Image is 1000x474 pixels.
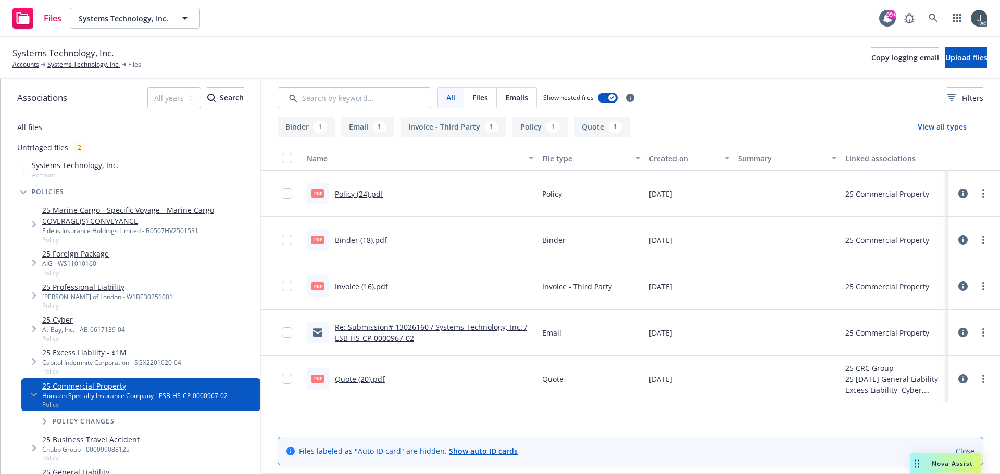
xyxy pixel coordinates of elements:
[307,153,522,164] div: Name
[901,117,983,137] button: View all types
[738,153,825,164] div: Summary
[72,142,86,153] div: 2
[42,445,140,454] div: Chubb Group - 000099088125
[472,92,488,103] span: Files
[42,235,256,244] span: Policy
[542,327,561,338] span: Email
[278,87,431,108] input: Search by keyword...
[845,327,929,338] div: 25 Commercial Property
[977,187,990,200] a: more
[886,10,896,19] div: 99+
[608,121,622,133] div: 1
[282,281,292,291] input: Toggle Row Selected
[17,91,67,105] span: Associations
[42,292,173,301] div: [PERSON_NAME] of London - W1BE30251001
[512,117,568,137] button: Policy
[282,327,292,338] input: Toggle Row Selected
[871,53,939,62] span: Copy logging email
[299,445,518,456] span: Files labeled as "Auto ID card" are hidden.
[17,142,68,153] a: Untriaged files
[32,189,65,195] span: Policies
[845,363,944,374] div: 25 CRC Group
[341,117,394,137] button: Email
[945,47,988,68] button: Upload files
[841,146,948,171] button: Linked associations
[977,234,990,246] a: more
[645,146,734,171] button: Created on
[12,46,114,60] span: Systems Technology, Inc.
[44,14,61,22] span: Files
[910,453,923,474] div: Drag to move
[947,93,983,104] span: Filters
[207,87,244,108] button: SearchSearch
[538,146,645,171] button: File type
[649,235,672,246] span: [DATE]
[446,92,455,103] span: All
[70,8,200,29] button: Systems Technology, Inc.
[17,122,42,132] a: All files
[932,459,973,468] span: Nova Assist
[42,400,228,409] span: Policy
[42,347,181,358] a: 25 Excess Liability - $1M
[947,87,983,108] button: Filters
[207,94,216,102] svg: Search
[42,259,109,268] div: AIG - WS11010160
[335,281,388,291] a: Invoice (16).pdf
[42,325,125,334] div: At-Bay, Inc. - AB-6617139-04
[128,60,141,69] span: Files
[546,121,560,133] div: 1
[372,121,386,133] div: 1
[12,60,39,69] a: Accounts
[401,117,506,137] button: Invoice - Third Party
[977,280,990,292] a: more
[543,93,594,102] span: Show nested files
[977,373,990,385] a: more
[42,434,140,445] a: 25 Business Travel Accident
[542,188,562,199] span: Policy
[42,367,181,376] span: Policy
[649,188,672,199] span: [DATE]
[42,391,228,400] div: Houston Specialty Insurance Company - ESB-HS-CP-0000967-02
[845,153,944,164] div: Linked associations
[962,93,983,104] span: Filters
[282,235,292,245] input: Toggle Row Selected
[945,53,988,62] span: Upload files
[282,188,292,199] input: Toggle Row Selected
[42,248,109,259] a: 25 Foreign Package
[42,454,140,463] span: Policy
[207,88,244,108] div: Search
[542,153,629,164] div: File type
[947,8,968,29] a: Switch app
[845,281,929,292] div: 25 Commercial Property
[42,226,256,235] div: Fidelis Insurance Holdings Limited - B0507HV2501531
[542,281,612,292] span: Invoice - Third Party
[311,282,324,290] span: pdf
[313,121,327,133] div: 1
[8,4,66,33] a: Files
[79,13,169,24] span: Systems Technology, Inc.
[484,121,498,133] div: 1
[899,8,920,29] a: Report a Bug
[42,301,173,310] span: Policy
[871,47,939,68] button: Copy logging email
[956,445,974,456] a: Close
[53,418,115,425] span: Policy changes
[734,146,841,171] button: Summary
[845,235,929,246] div: 25 Commercial Property
[42,204,256,226] a: 25 Marine Cargo - Specific Voyage - Marine Cargo COVERAGE(S) CONVEYANCE
[977,326,990,339] a: more
[649,374,672,385] span: [DATE]
[335,189,383,199] a: Policy (24).pdf
[649,327,672,338] span: [DATE]
[42,314,125,325] a: 25 Cyber
[542,235,566,246] span: Binder
[449,446,518,456] a: Show auto ID cards
[42,380,228,391] a: 25 Commercial Property
[649,281,672,292] span: [DATE]
[971,10,988,27] img: photo
[42,268,109,277] span: Policy
[311,236,324,244] span: pdf
[335,235,387,245] a: Binder (18).pdf
[910,453,981,474] button: Nova Assist
[42,334,125,343] span: Policy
